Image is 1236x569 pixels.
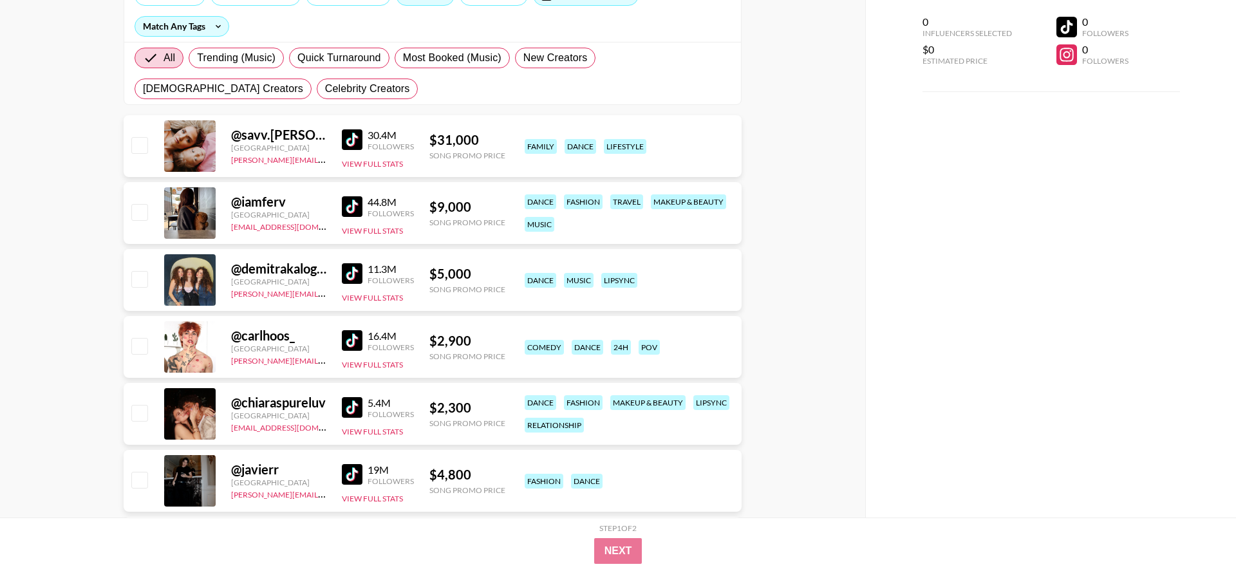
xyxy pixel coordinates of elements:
[231,194,326,210] div: @ iamferv
[231,395,326,411] div: @ chiaraspureluv
[429,400,505,416] div: $ 2,300
[368,142,414,151] div: Followers
[429,418,505,428] div: Song Promo Price
[342,226,403,236] button: View Full Stats
[1172,505,1221,554] iframe: Drift Widget Chat Controller
[325,81,410,97] span: Celebrity Creators
[1082,15,1128,28] div: 0
[231,261,326,277] div: @ demitrakalogeras
[429,467,505,483] div: $ 4,800
[564,273,594,288] div: music
[135,17,229,36] div: Match Any Tags
[368,330,414,342] div: 16.4M
[342,427,403,436] button: View Full Stats
[922,28,1012,38] div: Influencers Selected
[197,50,276,66] span: Trending (Music)
[368,396,414,409] div: 5.4M
[231,462,326,478] div: @ javierr
[523,50,588,66] span: New Creators
[342,293,403,303] button: View Full Stats
[231,478,326,487] div: [GEOGRAPHIC_DATA]
[599,523,637,533] div: Step 1 of 2
[1082,56,1128,66] div: Followers
[610,194,643,209] div: travel
[342,129,362,150] img: TikTok
[571,474,603,489] div: dance
[368,342,414,352] div: Followers
[231,328,326,344] div: @ carlhoos_
[368,209,414,218] div: Followers
[231,487,422,499] a: [PERSON_NAME][EMAIL_ADDRESS][DOMAIN_NAME]
[368,409,414,419] div: Followers
[525,194,556,209] div: dance
[525,395,556,410] div: dance
[429,333,505,349] div: $ 2,900
[429,351,505,361] div: Song Promo Price
[368,129,414,142] div: 30.4M
[922,56,1012,66] div: Estimated Price
[525,139,557,154] div: family
[342,196,362,217] img: TikTok
[525,340,564,355] div: comedy
[572,340,603,355] div: dance
[651,194,726,209] div: makeup & beauty
[922,15,1012,28] div: 0
[525,418,584,433] div: relationship
[368,196,414,209] div: 44.8M
[143,81,303,97] span: [DEMOGRAPHIC_DATA] Creators
[429,132,505,148] div: $ 31,000
[429,151,505,160] div: Song Promo Price
[231,411,326,420] div: [GEOGRAPHIC_DATA]
[610,395,686,410] div: makeup & beauty
[342,159,403,169] button: View Full Stats
[342,360,403,369] button: View Full Stats
[601,273,637,288] div: lipsync
[231,153,422,165] a: [PERSON_NAME][EMAIL_ADDRESS][DOMAIN_NAME]
[611,340,631,355] div: 24h
[342,494,403,503] button: View Full Stats
[231,420,360,433] a: [EMAIL_ADDRESS][DOMAIN_NAME]
[693,395,729,410] div: lipsync
[368,476,414,486] div: Followers
[525,273,556,288] div: dance
[922,43,1012,56] div: $0
[525,217,554,232] div: music
[429,485,505,495] div: Song Promo Price
[231,344,326,353] div: [GEOGRAPHIC_DATA]
[429,284,505,294] div: Song Promo Price
[231,127,326,143] div: @ savv.[PERSON_NAME]
[342,397,362,418] img: TikTok
[342,330,362,351] img: TikTok
[342,263,362,284] img: TikTok
[639,340,660,355] div: pov
[164,50,175,66] span: All
[231,353,422,366] a: [PERSON_NAME][EMAIL_ADDRESS][DOMAIN_NAME]
[429,266,505,282] div: $ 5,000
[231,219,360,232] a: [EMAIL_ADDRESS][DOMAIN_NAME]
[231,210,326,219] div: [GEOGRAPHIC_DATA]
[368,463,414,476] div: 19M
[604,139,646,154] div: lifestyle
[403,50,501,66] span: Most Booked (Music)
[564,194,603,209] div: fashion
[429,218,505,227] div: Song Promo Price
[231,143,326,153] div: [GEOGRAPHIC_DATA]
[429,199,505,215] div: $ 9,000
[231,286,422,299] a: [PERSON_NAME][EMAIL_ADDRESS][DOMAIN_NAME]
[342,464,362,485] img: TikTok
[231,277,326,286] div: [GEOGRAPHIC_DATA]
[564,395,603,410] div: fashion
[297,50,381,66] span: Quick Turnaround
[525,474,563,489] div: fashion
[1082,28,1128,38] div: Followers
[368,275,414,285] div: Followers
[1082,43,1128,56] div: 0
[594,538,642,564] button: Next
[565,139,596,154] div: dance
[368,263,414,275] div: 11.3M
